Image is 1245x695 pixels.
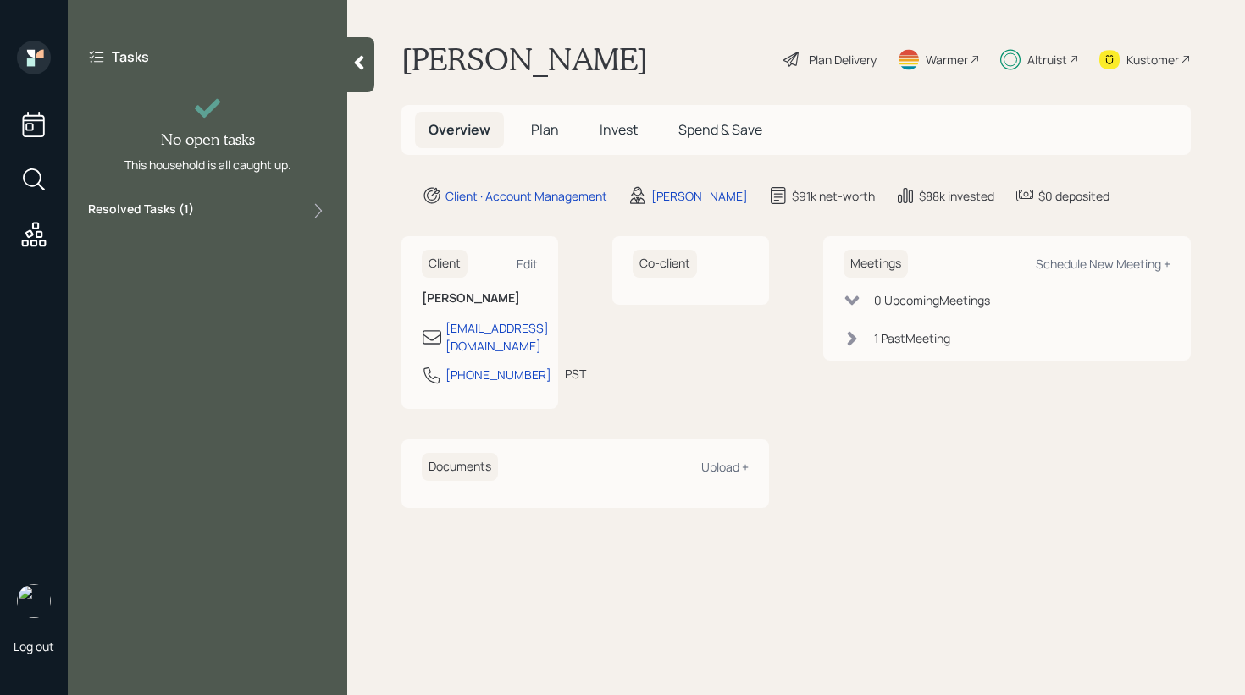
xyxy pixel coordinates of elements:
label: Resolved Tasks ( 1 ) [88,201,194,221]
h6: Co-client [633,250,697,278]
div: PST [565,365,586,383]
div: Altruist [1027,51,1067,69]
div: Plan Delivery [809,51,877,69]
div: [EMAIL_ADDRESS][DOMAIN_NAME] [445,319,549,355]
h6: Meetings [844,250,908,278]
h6: [PERSON_NAME] [422,291,538,306]
div: Schedule New Meeting + [1036,256,1170,272]
h6: Client [422,250,468,278]
div: Edit [517,256,538,272]
div: [PHONE_NUMBER] [445,366,551,383]
div: This household is all caught up. [125,156,291,174]
label: Tasks [112,47,149,66]
div: Warmer [926,51,968,69]
div: Upload + [701,459,749,475]
span: Plan [531,120,559,139]
div: 0 Upcoming Meeting s [874,291,990,309]
div: [PERSON_NAME] [651,187,748,205]
span: Overview [429,120,490,139]
div: 1 Past Meeting [874,329,950,347]
img: retirable_logo.png [17,584,51,618]
div: Log out [14,638,54,654]
h4: No open tasks [161,130,255,149]
div: $0 deposited [1038,187,1109,205]
div: $91k net-worth [792,187,875,205]
div: Client · Account Management [445,187,607,205]
div: Kustomer [1126,51,1179,69]
div: $88k invested [919,187,994,205]
h1: [PERSON_NAME] [401,41,648,78]
h6: Documents [422,453,498,481]
span: Spend & Save [678,120,762,139]
span: Invest [600,120,638,139]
